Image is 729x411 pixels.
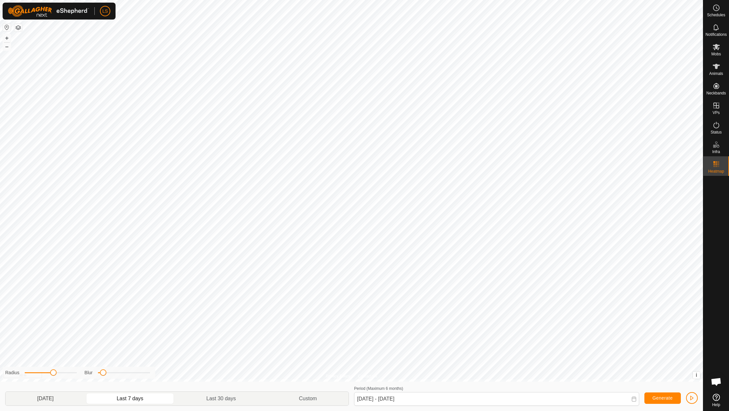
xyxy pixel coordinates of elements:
span: i [696,372,697,378]
a: Open chat [707,372,726,391]
button: Reset Map [3,23,11,31]
a: Help [703,391,729,409]
button: Generate [644,392,681,404]
span: Notifications [706,33,727,36]
span: Status [710,130,722,134]
span: Heatmap [708,169,724,173]
span: Last 30 days [206,395,236,403]
span: Animals [709,72,723,76]
span: LS [102,8,108,15]
span: Schedules [707,13,725,17]
label: Period (Maximum 6 months) [354,386,403,391]
span: Custom [299,395,317,403]
button: i [693,372,700,379]
button: – [3,43,11,50]
span: [DATE] [37,395,53,403]
label: Blur [85,369,93,376]
span: Mobs [711,52,721,56]
span: VPs [712,111,720,115]
span: Last 7 days [117,395,143,403]
img: Gallagher Logo [8,5,89,17]
span: Neckbands [706,91,726,95]
label: Radius [5,369,20,376]
a: Privacy Policy [326,373,350,379]
button: Map Layers [14,24,22,32]
span: Help [712,403,720,407]
a: Contact Us [358,373,377,379]
button: + [3,34,11,42]
span: Generate [653,395,673,401]
span: Infra [712,150,720,154]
